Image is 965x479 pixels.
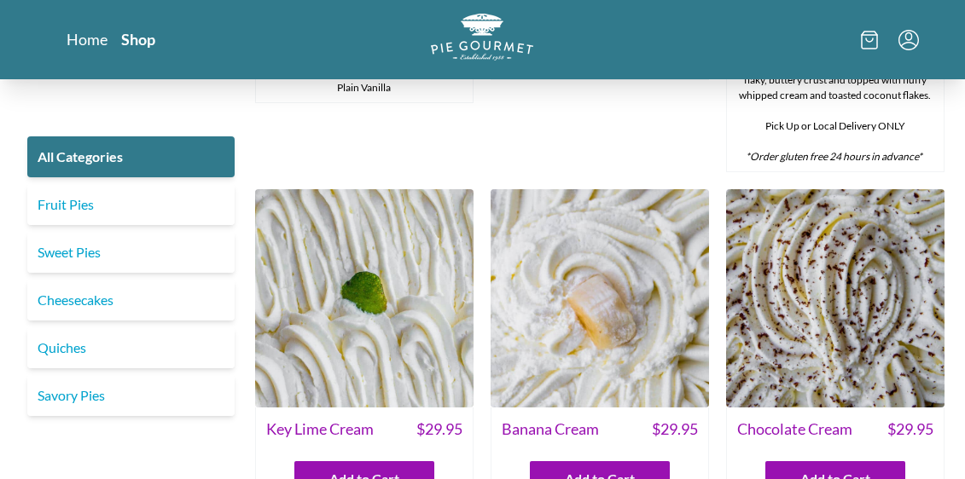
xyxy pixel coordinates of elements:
[726,189,945,407] img: Chocolate Cream
[27,232,235,273] a: Sweet Pies
[502,418,599,441] span: Banana Cream
[27,136,235,177] a: All Categories
[27,327,235,368] a: Quiches
[67,29,108,49] a: Home
[898,30,919,50] button: Menu
[27,375,235,416] a: Savory Pies
[491,189,709,407] img: Banana Cream
[737,418,852,441] span: Chocolate Cream
[887,418,933,441] span: $ 29.95
[27,184,235,225] a: Fruit Pies
[256,73,473,102] div: Plain Vanilla
[255,189,474,407] img: Key Lime Cream
[266,418,374,441] span: Key Lime Cream
[121,29,155,49] a: Shop
[727,50,944,171] div: Rich, creamy coconut custard nestled in a flaky, buttery crust and topped with fluffy whipped cre...
[431,14,533,66] a: Logo
[416,418,462,441] span: $ 29.95
[27,280,235,320] a: Cheesecakes
[652,418,698,441] span: $ 29.95
[431,14,533,61] img: logo
[746,150,922,163] em: *Order gluten free 24 hours in advance*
